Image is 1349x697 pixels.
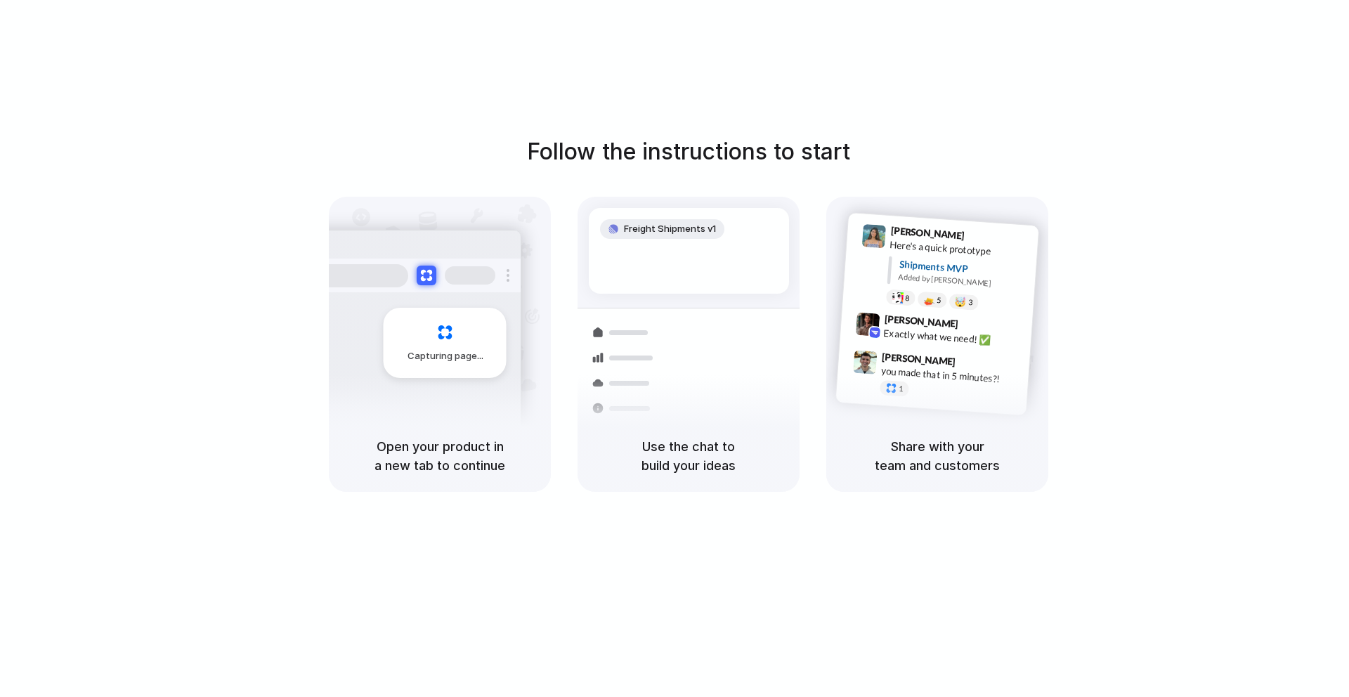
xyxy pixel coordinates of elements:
span: [PERSON_NAME] [890,223,965,243]
span: 9:47 AM [960,356,989,373]
span: 5 [937,297,941,304]
span: 9:42 AM [963,318,991,335]
div: 🤯 [955,297,967,308]
span: [PERSON_NAME] [884,311,958,332]
span: Capturing page [408,349,485,363]
div: you made that in 5 minutes?! [880,364,1021,388]
div: Exactly what we need! ✅ [883,326,1024,350]
div: Added by [PERSON_NAME] [898,271,1027,292]
span: 8 [905,294,910,302]
span: 3 [968,299,973,306]
span: 9:41 AM [969,230,998,247]
h5: Use the chat to build your ideas [594,437,783,475]
span: 1 [899,385,904,393]
span: [PERSON_NAME] [882,349,956,370]
h5: Share with your team and customers [843,437,1031,475]
span: Freight Shipments v1 [624,222,716,236]
div: Shipments MVP [899,257,1029,280]
h5: Open your product in a new tab to continue [346,437,534,475]
h1: Follow the instructions to start [527,135,850,169]
div: Here's a quick prototype [889,237,1030,261]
